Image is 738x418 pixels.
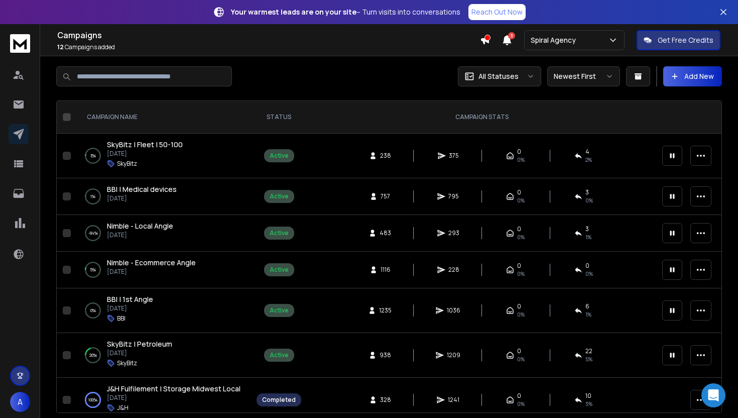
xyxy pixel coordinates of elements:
[517,302,521,310] span: 0
[585,148,589,156] span: 4
[531,35,580,45] p: Spiral Agency
[517,262,521,270] span: 0
[585,302,589,310] span: 6
[10,34,30,53] img: logo
[107,268,196,276] p: [DATE]
[517,225,521,233] span: 0
[57,29,480,41] h1: Campaigns
[448,192,459,200] span: 795
[117,315,126,323] p: BBI
[585,262,589,270] span: 0
[10,392,30,412] button: A
[75,215,251,252] td: -94%Nimble - Local Angle[DATE]
[270,229,289,237] div: Active
[270,152,289,160] div: Active
[270,266,289,274] div: Active
[663,66,722,86] button: Add New
[381,192,391,200] span: 757
[107,184,177,194] a: BBI | Medical devices
[508,32,515,39] span: 3
[517,310,525,319] span: 0%
[517,148,521,156] span: 0
[117,359,137,367] p: SkyBitz
[585,310,591,319] span: 1 %
[107,150,183,158] p: [DATE]
[449,152,459,160] span: 375
[448,229,459,237] span: 293
[107,339,172,349] a: SkyBitz | Petroleum
[448,266,459,274] span: 228
[585,270,593,278] span: 0 %
[380,396,391,404] span: 328
[381,266,391,274] span: 1116
[270,306,289,315] div: Active
[585,225,589,233] span: 3
[270,351,289,359] div: Active
[107,140,183,150] a: SkyBitz | Fleet | 50-100
[585,400,592,408] span: 3 %
[380,229,391,237] span: 483
[517,233,525,241] span: 0%
[231,7,460,17] p: – Turn visits into conversations
[468,4,526,20] a: Reach Out Now
[517,355,525,363] span: 0%
[89,350,97,360] p: 20 %
[107,221,173,231] a: Nimble - Local Angle
[117,160,137,168] p: SkyBitz
[107,258,196,267] span: Nimble - Ecommerce Angle
[88,395,97,405] p: 100 %
[107,304,153,312] p: [DATE]
[517,392,521,400] span: 0
[88,228,98,238] p: -94 %
[447,351,460,359] span: 1209
[107,294,153,304] a: BBI | 1st Angle
[585,196,593,204] span: 0 %
[107,140,183,149] span: SkyBitz | Fleet | 50-100
[262,396,296,404] div: Completed
[448,396,459,404] span: 1241
[107,394,240,402] p: [DATE]
[379,306,392,315] span: 1235
[251,101,307,134] th: STATUS
[75,178,251,215] td: 1%BBI | Medical devices[DATE]
[57,43,64,51] span: 12
[517,400,525,408] span: 0%
[107,231,173,239] p: [DATE]
[75,252,251,288] td: 5%Nimble - Ecommerce Angle[DATE]
[478,71,519,81] p: All Statuses
[517,188,521,196] span: 0
[658,35,713,45] p: Get Free Credits
[107,349,172,357] p: [DATE]
[517,196,525,204] span: 0%
[701,383,725,407] div: Open Intercom Messenger
[117,404,129,412] p: J&H
[75,288,251,333] td: 0%BBI | 1st Angle[DATE]BBI
[107,194,177,202] p: [DATE]
[380,351,391,359] span: 938
[307,101,656,134] th: CAMPAIGN STATS
[107,384,240,394] a: J&H Fulfilement | Storage Midwest Local
[107,384,240,393] span: J&H Fulfilement | Storage Midwest Local
[585,392,591,400] span: 10
[517,156,525,164] span: 0%
[585,156,592,164] span: 2 %
[107,258,196,268] a: Nimble - Ecommerce Angle
[517,347,521,355] span: 0
[75,134,251,178] td: 3%SkyBitz | Fleet | 50-100[DATE]SkyBitz
[585,347,592,355] span: 22
[380,152,391,160] span: 238
[90,151,96,161] p: 3 %
[585,188,589,196] span: 3
[231,7,356,17] strong: Your warmest leads are on your site
[270,192,289,200] div: Active
[90,305,96,316] p: 0 %
[471,7,523,17] p: Reach Out Now
[90,191,95,201] p: 1 %
[75,333,251,378] td: 20%SkyBitz | Petroleum[DATE]SkyBitz
[585,355,592,363] span: 5 %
